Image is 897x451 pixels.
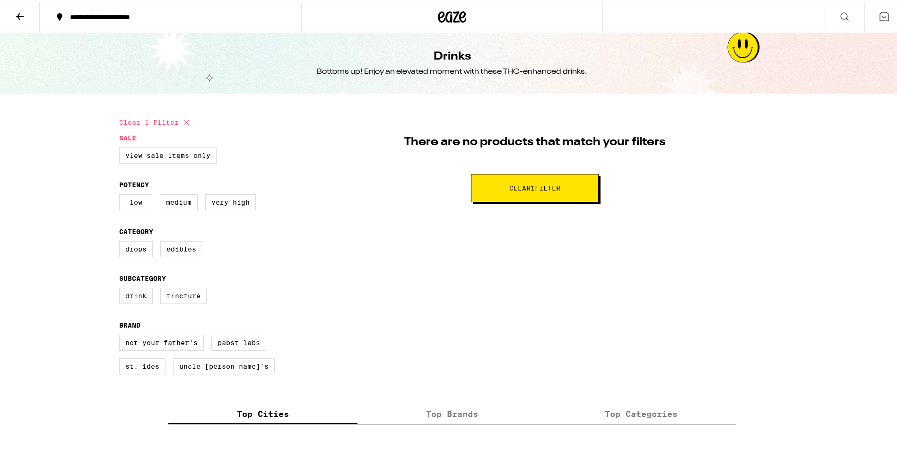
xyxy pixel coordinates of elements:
[211,333,266,349] label: Pabst Labs
[509,183,560,190] span: Clear 1 filter
[160,192,198,208] label: Medium
[119,179,149,187] legend: Potency
[471,172,599,200] button: Clear1filter
[119,286,153,302] label: Drink
[168,402,736,423] div: tabs
[404,132,665,148] p: There are no products that match your filters
[119,132,136,140] legend: Sale
[119,192,152,208] label: Low
[173,356,275,373] label: Uncle [PERSON_NAME]'s
[160,286,207,302] label: Tincture
[119,146,217,162] label: View Sale Items Only
[205,192,256,208] label: Very High
[119,239,153,255] label: Drops
[119,226,153,234] legend: Category
[119,273,166,280] legend: Subcategory
[119,356,165,373] label: St. Ides
[434,47,471,63] h1: Drinks
[119,320,140,327] legend: Brand
[6,7,68,14] span: Hi. Need any help?
[357,402,547,422] label: Top Brands
[168,402,357,422] label: Top Cities
[160,239,202,255] label: Edibles
[119,333,204,349] label: Not Your Father's
[317,65,587,75] div: Bottoms up! Enjoy an elevated moment with these THC-enhanced drinks.
[547,402,736,422] label: Top Categories
[119,109,192,132] button: Clear 1 filter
